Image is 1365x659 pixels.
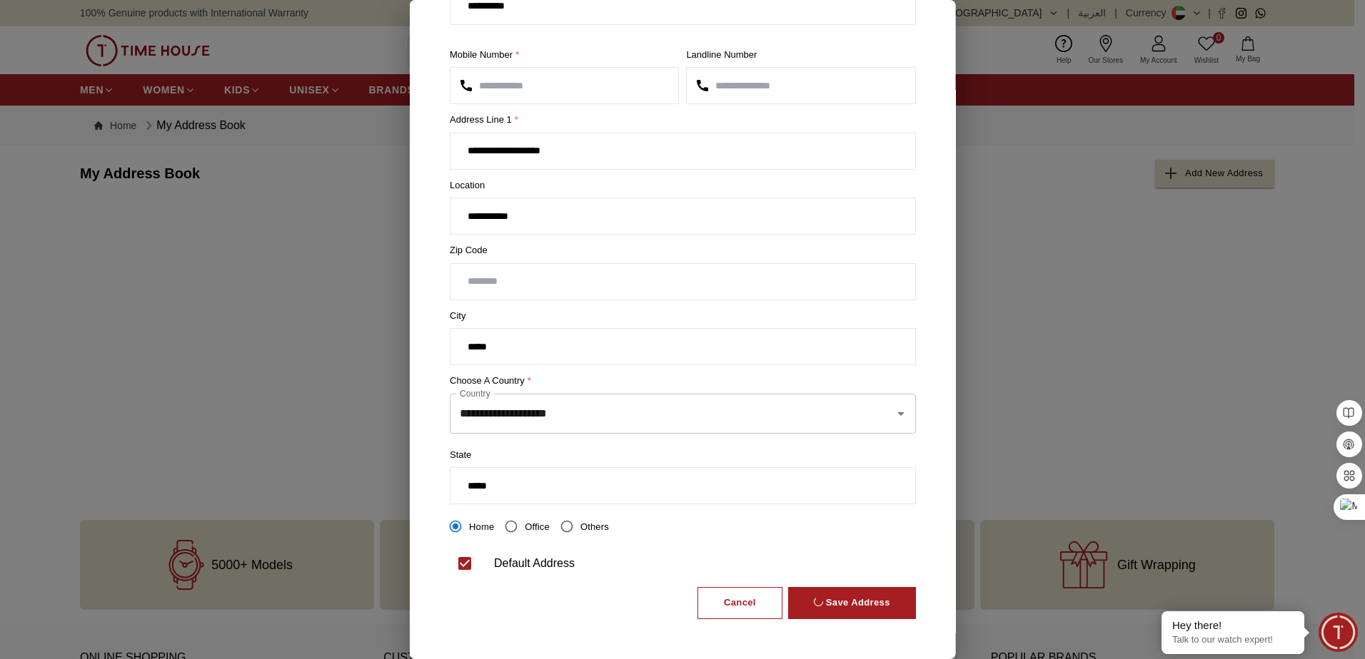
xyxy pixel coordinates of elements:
[1319,613,1358,652] div: Chat Widget
[450,309,916,323] label: City
[450,178,916,193] label: Location
[1172,634,1294,646] p: Talk to our watch expert!
[450,374,916,388] label: Choose a country
[494,555,575,572] div: Default Address
[525,521,550,532] span: Office
[450,243,916,257] label: Zip Code
[469,521,494,532] span: Home
[580,521,609,532] span: Others
[460,387,490,399] label: Country
[450,48,679,62] label: Mobile Number
[1172,618,1294,633] div: Hey there!
[450,448,916,462] label: State
[450,113,916,127] label: Address Line 1
[890,404,910,424] button: Open
[686,48,915,62] label: Landline Number
[724,595,756,611] div: Cancel
[697,587,782,619] button: Cancel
